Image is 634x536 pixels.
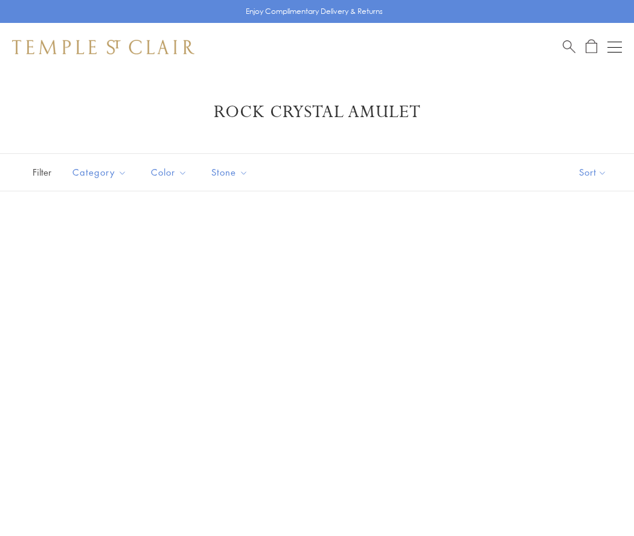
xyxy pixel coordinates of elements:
[246,5,383,18] p: Enjoy Complimentary Delivery & Returns
[563,39,575,54] a: Search
[66,165,136,180] span: Category
[145,165,196,180] span: Color
[63,159,136,186] button: Category
[202,159,257,186] button: Stone
[205,165,257,180] span: Stone
[552,154,634,191] button: Show sort by
[607,40,622,54] button: Open navigation
[12,40,194,54] img: Temple St. Clair
[142,159,196,186] button: Color
[586,39,597,54] a: Open Shopping Bag
[30,101,604,123] h1: Rock Crystal Amulet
